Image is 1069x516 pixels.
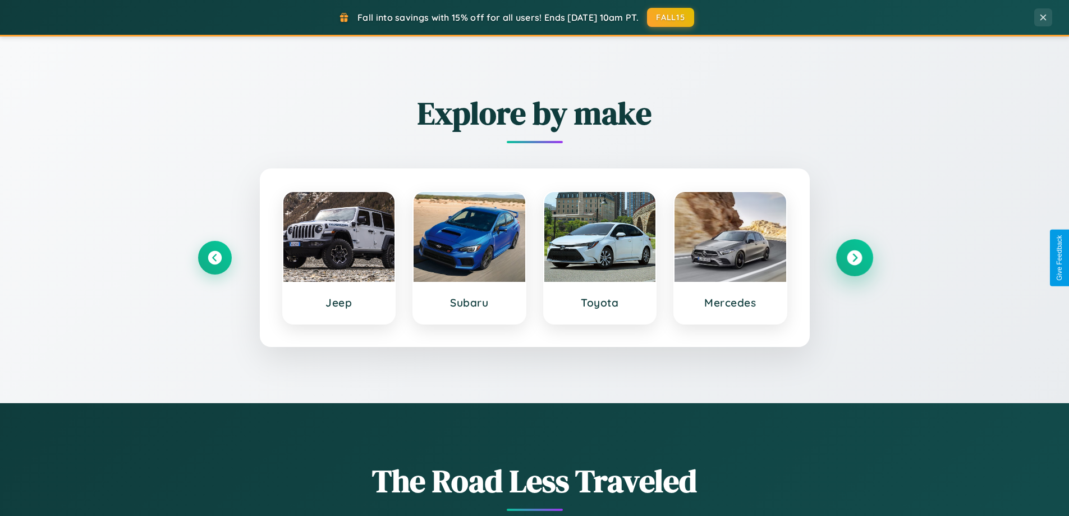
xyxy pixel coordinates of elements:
[647,8,694,27] button: FALL15
[425,296,514,309] h3: Subaru
[295,296,384,309] h3: Jeep
[357,12,639,23] span: Fall into savings with 15% off for all users! Ends [DATE] 10am PT.
[198,92,871,135] h2: Explore by make
[686,296,775,309] h3: Mercedes
[1056,235,1063,281] div: Give Feedback
[198,459,871,503] h1: The Road Less Traveled
[556,296,645,309] h3: Toyota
